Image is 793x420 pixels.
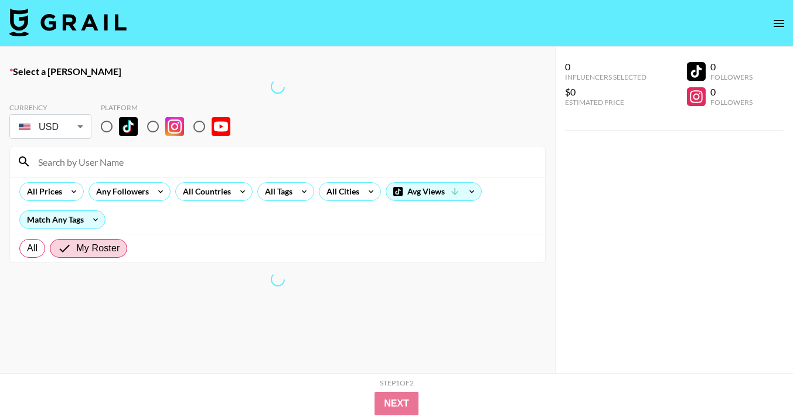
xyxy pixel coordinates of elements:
div: Any Followers [89,183,151,200]
div: Followers [710,73,753,81]
span: My Roster [76,241,120,255]
div: Currency [9,103,91,112]
img: Grail Talent [9,8,127,36]
div: All Prices [20,183,64,200]
img: TikTok [119,117,138,136]
div: Match Any Tags [20,211,105,228]
span: All [27,241,38,255]
div: Followers [710,98,753,107]
div: All Cities [319,183,362,200]
div: Step 1 of 2 [380,378,414,387]
div: Estimated Price [565,98,646,107]
input: Search by User Name [31,152,538,171]
label: Select a [PERSON_NAME] [9,66,546,77]
div: All Countries [176,183,233,200]
img: YouTube [212,117,230,136]
div: Platform [101,103,240,112]
span: Refreshing lists, bookers, clients, countries, tags, cities, talent, talent, talent... [268,77,288,97]
div: 0 [710,61,753,73]
div: Avg Views [386,183,481,200]
button: Next [375,392,418,415]
img: Instagram [165,117,184,136]
span: Refreshing lists, bookers, clients, countries, tags, cities, talent, talent, talent... [268,269,288,289]
div: All Tags [258,183,295,200]
div: $0 [565,86,646,98]
div: 0 [565,61,646,73]
div: 0 [710,86,753,98]
div: USD [12,117,89,137]
button: open drawer [767,12,791,35]
div: Influencers Selected [565,73,646,81]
